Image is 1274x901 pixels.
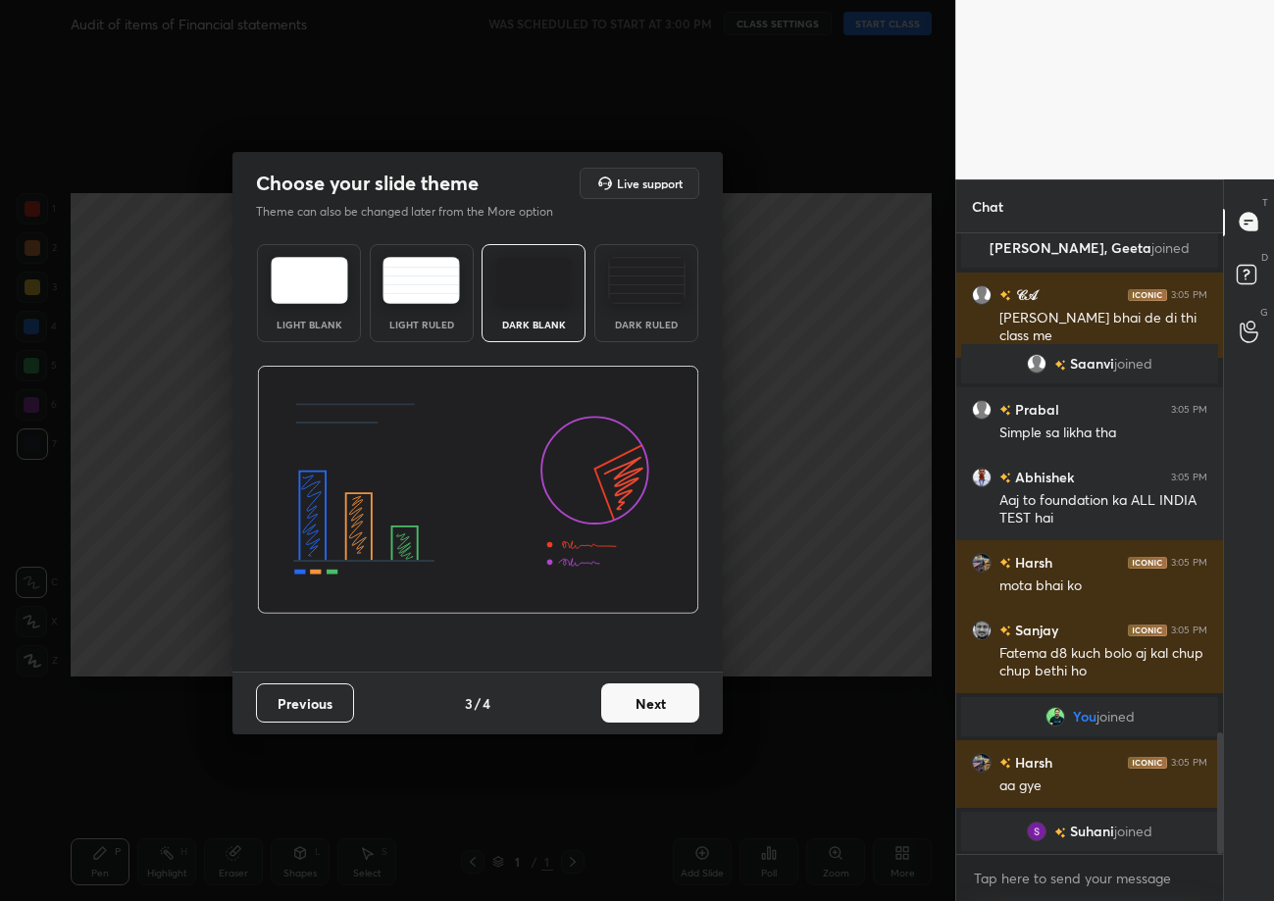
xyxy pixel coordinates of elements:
img: no-rating-badge.077c3623.svg [999,290,1011,301]
div: 3:05 PM [1171,556,1207,568]
img: no-rating-badge.077c3623.svg [999,626,1011,636]
span: You [1073,709,1096,725]
div: grid [956,233,1223,855]
button: Previous [256,683,354,723]
img: 1b35794731b84562a3a543853852d57b.jpg [972,552,992,572]
img: lightTheme.e5ed3b09.svg [271,257,348,304]
div: 3:05 PM [1171,403,1207,415]
div: Light Ruled [382,320,461,329]
img: no-rating-badge.077c3623.svg [1054,359,1066,370]
span: joined [1114,356,1152,372]
img: iconic-dark.1390631f.png [1128,756,1167,768]
div: Dark Ruled [607,320,686,329]
img: 34c2f5a4dc334ab99cba7f7ce517d6b6.jpg [1045,707,1065,726]
h4: / [475,693,481,714]
img: 26c553a674e449728ac7224edc96bdc0.jpg [972,620,992,639]
h6: Abhishek [1011,467,1074,487]
h6: 𝒞𝒜 [1011,284,1037,305]
img: darkRuledTheme.de295e13.svg [608,257,686,304]
span: Saanvi [1070,356,1114,372]
div: [PERSON_NAME] bhai de di thi class me [999,309,1207,346]
div: Simple sa likha tha [999,424,1207,443]
button: Next [601,683,699,723]
p: Theme can also be changed later from the More option [256,203,574,221]
img: no-rating-badge.077c3623.svg [999,558,1011,569]
img: iconic-dark.1390631f.png [1128,556,1167,568]
img: default.png [972,284,992,304]
h6: Harsh [1011,752,1052,773]
img: no-rating-badge.077c3623.svg [999,405,1011,416]
img: iconic-dark.1390631f.png [1128,288,1167,300]
h4: 3 [465,693,473,714]
img: 1b35794731b84562a3a543853852d57b.jpg [972,752,992,772]
div: Aaj to foundation ka ALL INDIA TEST hai [999,491,1207,528]
div: 3:05 PM [1171,756,1207,768]
h5: Live support [617,177,683,189]
img: 3 [1027,822,1046,841]
img: no-rating-badge.077c3623.svg [999,758,1011,769]
h6: Prabal [1011,399,1059,420]
img: 6f68f2a55eb8455e922a5563743efcb3.jpg [972,467,992,486]
h6: Harsh [1011,552,1052,573]
div: aa gye [999,776,1207,796]
img: default.png [972,399,992,419]
div: 3:05 PM [1171,288,1207,300]
p: T [1262,195,1268,210]
span: joined [1114,824,1152,839]
h6: Sanjay [1011,620,1058,640]
img: no-rating-badge.077c3623.svg [1054,826,1066,837]
img: darkTheme.f0cc69e5.svg [495,257,573,304]
div: Light Blank [270,320,348,329]
img: default.png [1027,354,1046,374]
div: Fatema d8 kuch bolo aj kal chup chup bethi ho [999,644,1207,681]
p: D [1261,250,1268,265]
img: no-rating-badge.077c3623.svg [999,473,1011,483]
div: mota bhai ko [999,576,1207,596]
p: [PERSON_NAME], Geeta [973,240,1206,256]
img: darkThemeBanner.d06ce4a2.svg [257,366,699,615]
span: joined [1151,238,1190,257]
div: 3:05 PM [1171,624,1207,635]
h2: Choose your slide theme [256,171,479,196]
p: G [1260,305,1268,320]
span: Suhani [1070,824,1114,839]
h4: 4 [483,693,490,714]
img: iconic-dark.1390631f.png [1128,624,1167,635]
span: joined [1096,709,1135,725]
img: lightRuledTheme.5fabf969.svg [382,257,460,304]
div: Dark Blank [494,320,573,329]
p: Chat [956,180,1019,232]
div: 3:05 PM [1171,471,1207,482]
